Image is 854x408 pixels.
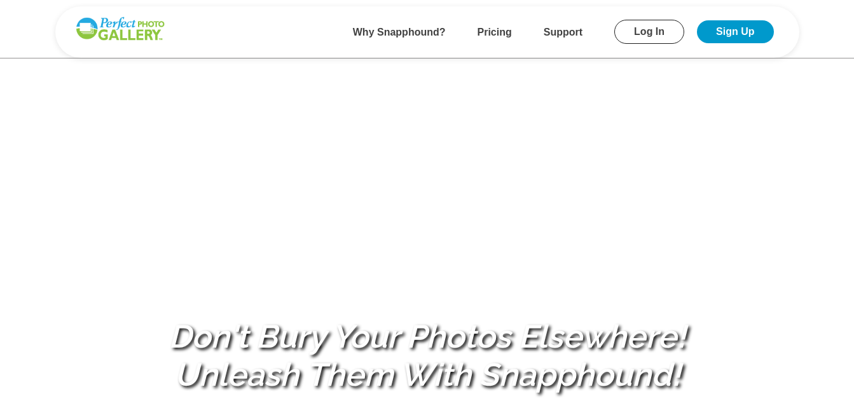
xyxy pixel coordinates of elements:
a: Log In [614,20,684,44]
img: Snapphound Logo [74,16,166,42]
a: Pricing [478,27,512,37]
a: Support [544,27,582,37]
a: Sign Up [697,20,773,43]
h1: Don't Bury Your Photos Elsewhere! Unleash Them With Snapphound! [160,318,694,394]
a: Why Snapphound? [353,27,446,37]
